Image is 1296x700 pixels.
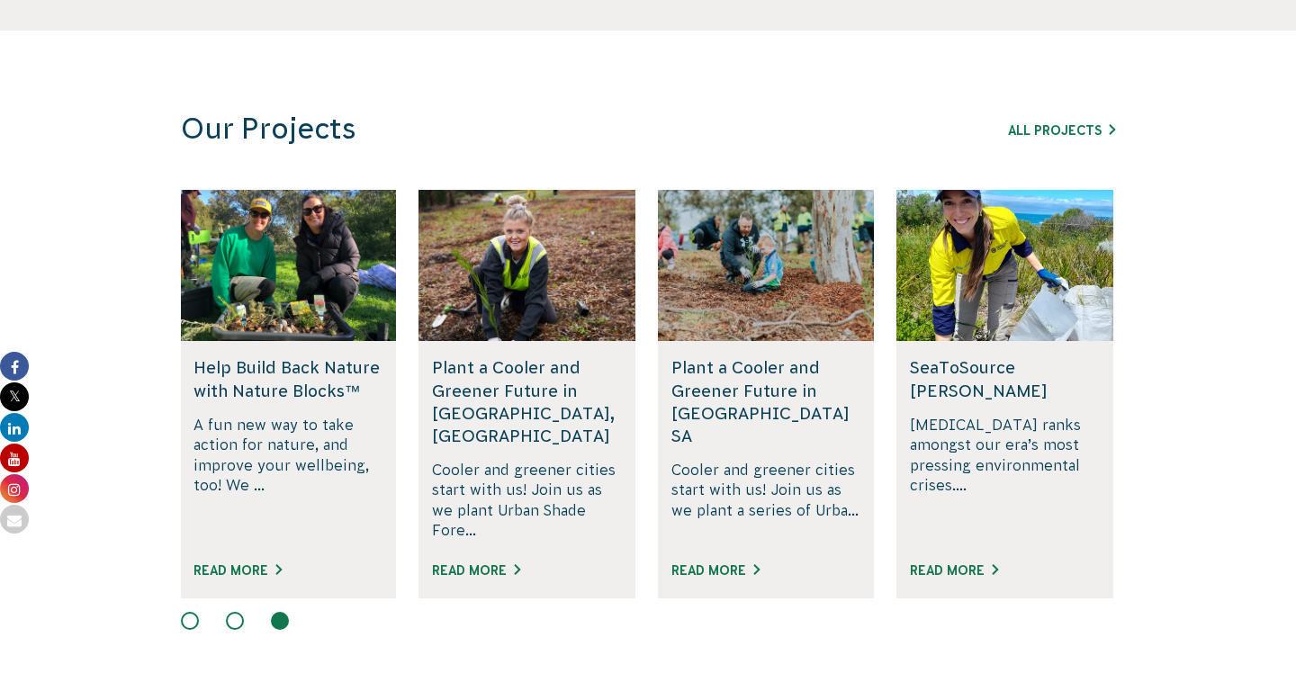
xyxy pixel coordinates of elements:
a: Read More [432,563,520,578]
p: A fun new way to take action for nature, and improve your wellbeing, too! We ... [193,415,383,541]
a: Read More [193,563,282,578]
a: Read More [910,563,998,578]
p: Cooler and greener cities start with us! Join us as we plant Urban Shade Fore... [432,460,622,541]
h5: Plant a Cooler and Greener Future in [GEOGRAPHIC_DATA], [GEOGRAPHIC_DATA] [432,356,622,447]
a: All Projects [1008,123,1115,138]
h5: Plant a Cooler and Greener Future in [GEOGRAPHIC_DATA] SA [671,356,861,447]
h5: Help Build Back Nature with Nature Blocks™ [193,356,383,401]
h5: SeaToSource [PERSON_NAME] [910,356,1100,401]
h3: Our Projects [181,112,872,147]
p: [MEDICAL_DATA] ranks amongst our era’s most pressing environmental crises.... [910,415,1100,541]
a: Read More [671,563,760,578]
p: Cooler and greener cities start with us! Join us as we plant a series of Urba... [671,460,861,541]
